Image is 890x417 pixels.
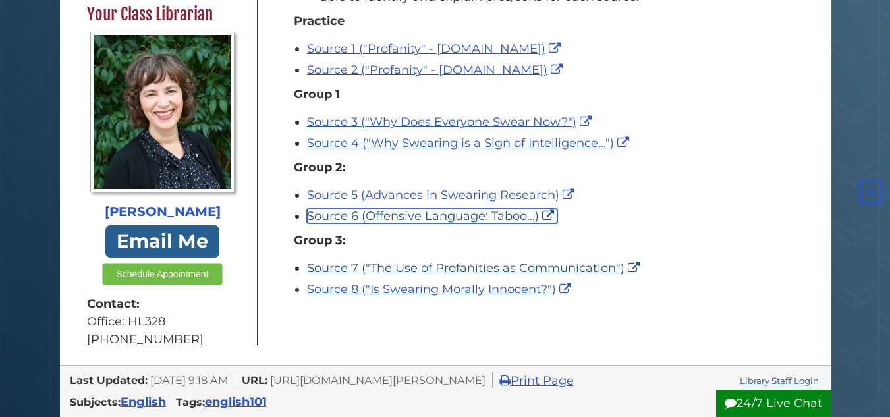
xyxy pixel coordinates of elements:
a: Source 7 ("The Use of Profanities as Communication") [307,261,643,275]
a: Source 4 ("Why Swearing is a Sign of Intelligence...") [307,136,632,150]
strong: Practice [294,14,345,28]
span: URL: [242,374,267,387]
span: Subjects: [70,395,121,408]
a: Source 6 (Offensive Language: Taboo...) [307,209,557,223]
div: Office: HL328 [87,313,238,331]
a: Back to Top [855,184,887,199]
button: Schedule Appointment [102,263,222,285]
span: Tags: [176,395,205,408]
strong: Contact: [87,295,238,313]
a: Source 5 (Advances in Swearing Research) [307,188,578,202]
a: Source 2 ("Profanity" - [DOMAIN_NAME]) [307,63,566,77]
a: English [121,395,166,409]
a: Source 1 ("Profanity" - [DOMAIN_NAME]) [307,42,564,56]
span: [URL][DOMAIN_NAME][PERSON_NAME] [270,374,486,387]
span: [DATE] 9:18 AM [150,374,228,387]
div: [PHONE_NUMBER] [87,331,238,348]
h2: Your Class Librarian [80,4,245,25]
a: Print Page [499,374,574,388]
a: Email Me [105,225,220,258]
i: Print Page [499,375,511,387]
span: Last Updated: [70,374,148,387]
img: Profile Photo [90,32,235,192]
strong: Group 3: [294,233,346,248]
a: Profile Photo [PERSON_NAME] [87,32,238,222]
strong: Group 2: [294,160,346,175]
a: english101 [205,395,267,409]
a: Library Staff Login [740,375,819,386]
a: Source 8 ("Is Swearing Morally Innocent?") [307,282,574,296]
a: Source 3 ("Why Does Everyone Swear Now?") [307,115,595,129]
button: 24/7 Live Chat [716,390,831,417]
div: [PERSON_NAME] [87,202,238,222]
strong: Group 1 [294,87,340,101]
